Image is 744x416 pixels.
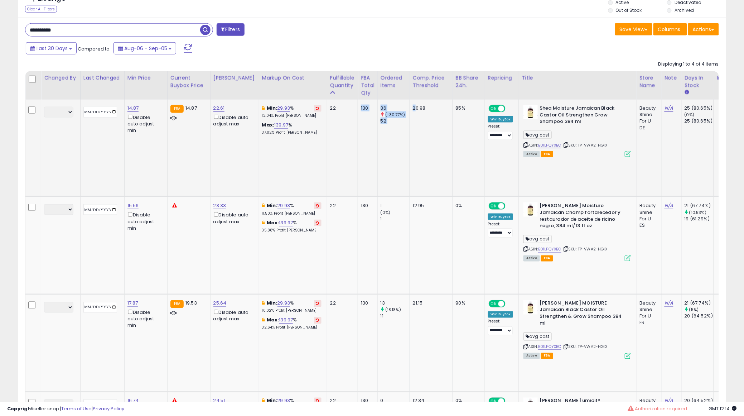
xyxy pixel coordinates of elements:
div: BB Share 24h. [456,74,482,89]
a: N/A [665,300,673,307]
div: 1 [381,202,410,209]
div: Beauty Shine For U ES [639,202,656,229]
span: All listings currently available for purchase on Amazon [523,255,540,262]
div: 0 [381,398,410,404]
div: Win BuyBox [488,116,513,123]
span: Compared to: [78,46,111,52]
span: FBA [541,255,553,262]
b: Min: [267,397,277,404]
div: Current Buybox Price [170,74,207,89]
small: (5%) [689,307,699,313]
div: 12.95 [413,202,447,209]
div: Ordered Items [381,74,407,89]
div: 90% [456,300,479,307]
a: 139.97 [274,121,288,129]
a: 22.61 [213,105,225,112]
b: Max: [262,121,275,128]
a: Terms of Use [61,405,92,412]
div: % [262,122,322,135]
button: Columns [653,23,687,35]
div: 130 [361,105,372,111]
div: Repricing [488,74,516,82]
a: B01LFQYXBO [538,247,561,253]
span: OFF [504,203,516,209]
small: (-30.77%) [385,112,405,118]
div: Title [522,74,633,82]
span: OFF [504,106,516,112]
a: Privacy Policy [93,405,124,412]
b: Min: [267,202,277,209]
img: 41nZEQlFvmL._SL40_.jpg [523,398,538,412]
a: N/A [665,397,673,405]
a: 29.93 [277,300,290,307]
div: Disable auto adjust min [127,113,162,134]
button: Actions [688,23,719,35]
span: 14.87 [185,105,197,111]
div: 36 [381,105,410,111]
span: | SKU: TP-VWA2-HGIX [562,247,607,252]
div: 12.34 [413,398,447,404]
span: Last 30 Days [37,45,68,52]
b: Max: [267,219,279,226]
p: 32.64% Profit [PERSON_NAME] [262,325,322,330]
img: 41nZEQlFvmL._SL40_.jpg [523,300,538,315]
b: [PERSON_NAME] Moisture Jamaican Champ fortalecedor y restaurador de aceite de ricino negro, 384 m... [540,202,627,231]
div: seller snap | | [7,406,124,412]
span: avg cost [523,131,551,139]
b: Min: [267,105,277,111]
div: Win BuyBox [488,311,513,318]
small: Days In Stock. [685,89,689,96]
div: Min Price [127,74,164,82]
small: (18.18%) [385,307,401,313]
a: N/A [665,202,673,209]
button: Last 30 Days [26,42,77,54]
div: % [262,202,322,216]
div: Comp. Price Threshold [413,74,450,89]
a: 29.93 [277,105,290,112]
div: % [262,300,322,314]
a: B01LFQYXBO [538,344,561,350]
div: Disable auto adjust max [213,309,253,322]
label: Out of Stock [616,7,642,13]
div: 130 [361,202,372,209]
b: Min: [267,300,277,307]
small: (10.53%) [689,210,706,215]
span: FBA [541,151,553,157]
div: 85% [456,105,479,111]
a: B01LFQYXBO [538,142,561,148]
a: 17.87 [127,300,138,307]
a: 15.56 [127,202,139,209]
div: Clear All Filters [25,6,57,13]
div: Win BuyBox [488,214,513,220]
small: (0%) [685,112,695,118]
a: 24.51 [213,397,225,405]
b: Shea Moisture Jamaican Black Castor Oil Strengthen Grow Shampoo 384 ml [540,105,627,127]
div: 19 (61.29%) [685,216,714,222]
div: [PERSON_NAME] [213,74,256,82]
div: 0% [456,398,479,404]
div: 20 (64.52%) [685,313,714,320]
div: Disable auto adjust max [213,211,253,225]
div: Store Name [639,74,658,89]
small: FBA [170,105,184,113]
a: 29.93 [277,397,290,405]
p: 10.02% Profit [PERSON_NAME] [262,309,322,314]
div: % [262,220,322,233]
div: 13 [381,300,410,307]
span: ON [489,301,498,307]
div: 21 (67.74%) [685,202,714,209]
div: Changed by [44,74,77,82]
small: FBA [170,300,184,308]
small: (0%) [381,210,391,215]
div: Markup on Cost [262,74,324,82]
span: Aug-06 - Sep-05 [124,45,167,52]
div: Disable auto adjust min [127,211,162,231]
div: 25 (80.65%) [685,118,714,124]
span: Columns [658,26,681,33]
span: FBA [541,353,553,359]
a: N/A [665,105,673,112]
span: 19.53 [185,300,197,307]
div: FBA Total Qty [361,74,375,97]
div: 20.98 [413,105,447,111]
div: % [262,398,322,411]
